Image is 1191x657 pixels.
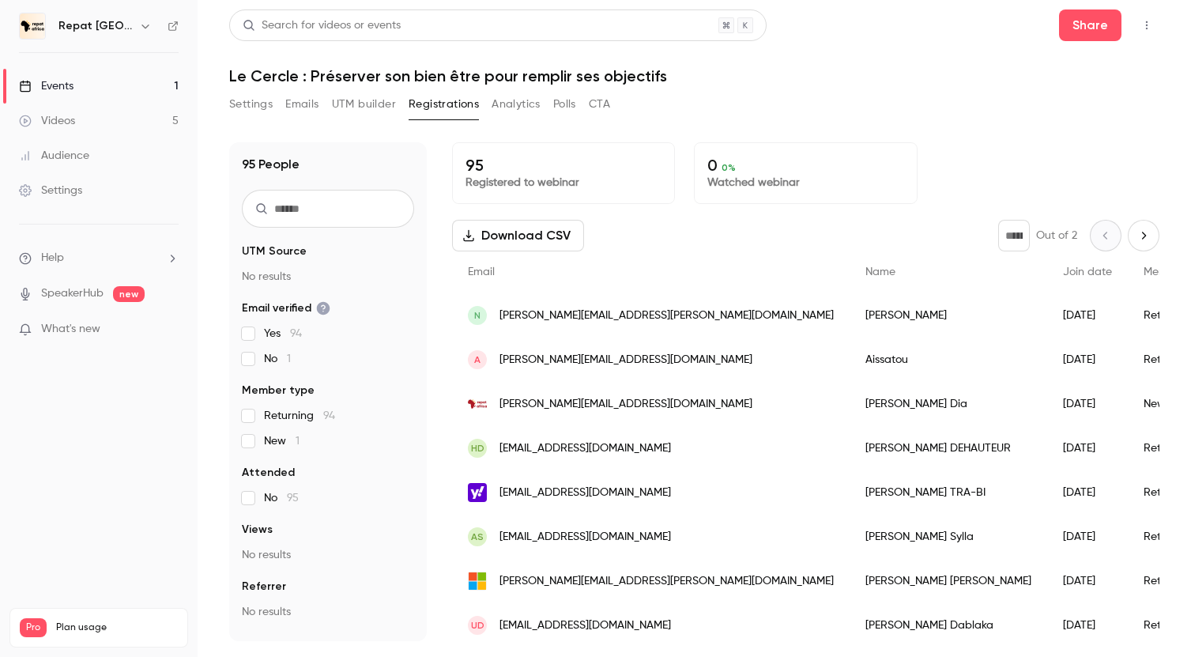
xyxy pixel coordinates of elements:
div: [PERSON_NAME] Sylla [850,515,1047,559]
li: help-dropdown-opener [19,250,179,266]
button: CTA [589,92,610,117]
p: No results [242,604,414,620]
span: N [474,308,481,323]
a: SpeakerHub [41,285,104,302]
span: Pro [20,618,47,637]
div: Events [19,78,73,94]
div: [PERSON_NAME] Dablaka [850,603,1047,648]
span: [EMAIL_ADDRESS][DOMAIN_NAME] [499,440,671,457]
span: 1 [287,353,291,364]
span: Join date [1063,266,1112,278]
p: 0 [707,156,903,175]
span: new [113,286,145,302]
button: Settings [229,92,273,117]
div: [PERSON_NAME] DEHAUTEUR [850,426,1047,470]
span: 0 % [722,162,736,173]
span: [EMAIL_ADDRESS][DOMAIN_NAME] [499,529,671,546]
span: [PERSON_NAME][EMAIL_ADDRESS][PERSON_NAME][DOMAIN_NAME] [499,573,834,590]
span: Views [242,522,273,538]
span: [EMAIL_ADDRESS][DOMAIN_NAME] [499,617,671,634]
section: facet-groups [242,244,414,620]
button: UTM builder [332,92,396,117]
span: [PERSON_NAME][EMAIL_ADDRESS][DOMAIN_NAME] [499,352,752,368]
span: No [264,351,291,367]
span: 95 [287,493,299,504]
p: No results [242,547,414,563]
button: Registrations [409,92,479,117]
div: [DATE] [1047,559,1128,603]
div: [DATE] [1047,338,1128,382]
div: [DATE] [1047,382,1128,426]
span: HD [471,441,484,455]
span: Name [865,266,895,278]
span: 94 [323,410,335,421]
span: UD [471,618,484,632]
div: [PERSON_NAME] TRA-BI [850,470,1047,515]
img: hotmail.no [468,572,487,591]
button: Emails [285,92,318,117]
div: [PERSON_NAME] [850,293,1047,338]
span: Help [41,250,64,266]
button: Next page [1128,220,1159,251]
p: No results [242,269,414,285]
span: 1 [296,436,300,447]
button: Download CSV [452,220,584,251]
div: [PERSON_NAME] Dia [850,382,1047,426]
img: repat.africa [468,395,487,413]
span: Referrer [242,579,286,595]
span: Email [468,266,495,278]
div: [PERSON_NAME] [PERSON_NAME] [850,559,1047,603]
span: [PERSON_NAME][EMAIL_ADDRESS][DOMAIN_NAME] [499,396,752,413]
span: New [264,433,300,449]
span: No [264,490,299,506]
iframe: Noticeable Trigger [160,323,179,337]
div: [DATE] [1047,293,1128,338]
button: Analytics [492,92,541,117]
div: Settings [19,183,82,198]
h6: Repat [GEOGRAPHIC_DATA] [58,18,133,34]
h1: Le Cercle : Préserver son bien être pour remplir ses objectifs [229,66,1159,85]
div: Search for videos or events [243,17,401,34]
span: Plan usage [56,621,178,634]
p: Out of 2 [1036,228,1077,244]
span: Email verified [242,300,330,316]
img: Repat Africa [20,13,45,39]
span: AS [471,530,484,544]
p: 95 [465,156,661,175]
span: Member type [242,383,315,398]
button: Share [1059,9,1121,41]
div: [DATE] [1047,470,1128,515]
div: Videos [19,113,75,129]
div: [DATE] [1047,515,1128,559]
span: A [474,353,481,367]
div: Audience [19,148,89,164]
span: Yes [264,326,302,342]
button: Polls [553,92,576,117]
span: 94 [290,328,302,339]
span: Attended [242,465,295,481]
span: UTM Source [242,244,307,259]
span: [PERSON_NAME][EMAIL_ADDRESS][PERSON_NAME][DOMAIN_NAME] [499,308,834,324]
div: [DATE] [1047,426,1128,470]
span: What's new [41,321,100,338]
p: Registered to webinar [465,175,661,191]
div: [DATE] [1047,603,1128,648]
p: Watched webinar [707,175,903,191]
div: Aissatou [850,338,1047,382]
span: Returning [264,408,335,424]
img: yahoo.fr [468,483,487,502]
h1: 95 People [242,155,300,174]
span: [EMAIL_ADDRESS][DOMAIN_NAME] [499,485,671,501]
